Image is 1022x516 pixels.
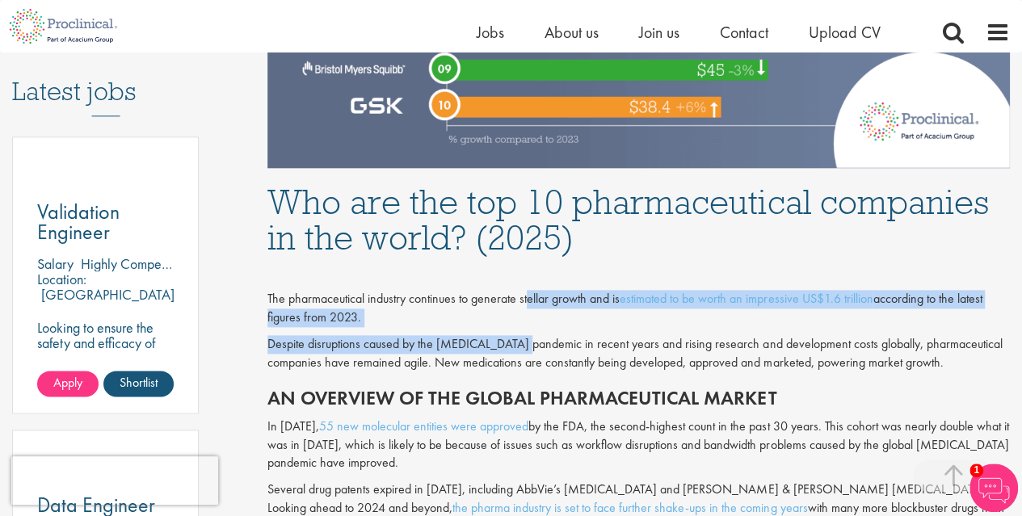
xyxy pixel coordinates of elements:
a: 55 new molecular entities were approved [319,417,528,434]
a: Contact [720,22,768,43]
p: [GEOGRAPHIC_DATA], [GEOGRAPHIC_DATA] [37,285,179,319]
h3: Latest jobs [12,37,199,116]
span: Location: [37,270,86,288]
a: Shortlist [103,371,174,396]
a: the pharma industry is set to face further shake-ups in the coming years [452,499,807,516]
p: Highly Competitive [81,254,188,273]
p: Looking to ensure the safety and efficacy of life-changing treatments? Step into a key role with ... [37,320,174,473]
a: Validation Engineer [37,202,174,242]
span: 1 [969,464,983,477]
a: Apply [37,371,99,396]
a: Jobs [477,22,504,43]
h2: An overview of the global pharmaceutical market [267,388,1010,409]
iframe: reCAPTCHA [11,456,218,505]
div: The pharmaceutical industry continues to generate stellar growth and is according to the latest f... [267,290,1010,327]
a: Upload CV [809,22,881,43]
span: Validation Engineer [37,198,120,245]
a: Join us [639,22,679,43]
h1: Who are the top 10 pharmaceutical companies in the world? (2025) [267,184,1010,255]
a: Data Engineer [37,495,174,515]
span: Apply [53,374,82,391]
span: Salary [37,254,74,273]
p: In [DATE], by the FDA, the second-highest count in the past 30 years. This cohort was nearly doub... [267,417,1010,473]
p: Despite disruptions caused by the [MEDICAL_DATA] pandemic in recent years and rising research and... [267,335,1010,372]
img: Chatbot [969,464,1018,512]
a: About us [545,22,599,43]
a: estimated to be worth an impressive US$1.6 trillion [620,290,873,307]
